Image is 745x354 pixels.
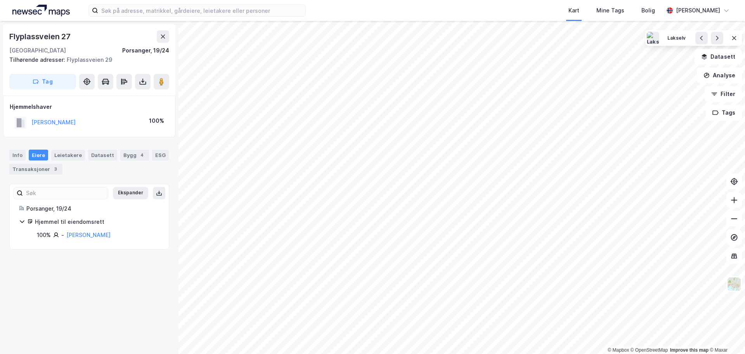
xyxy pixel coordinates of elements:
img: Lakselv [647,32,659,44]
button: Analyse [697,68,742,83]
div: Info [9,150,26,160]
a: OpenStreetMap [631,347,668,353]
img: Z [727,277,742,291]
div: Bygg [120,150,149,160]
button: Tag [9,74,76,89]
button: Tags [706,105,742,120]
div: 100% [149,116,164,126]
input: Søk [23,187,108,199]
button: Filter [705,86,742,102]
div: Transaksjoner [9,164,62,174]
div: Bolig [641,6,655,15]
a: [PERSON_NAME] [66,232,111,238]
div: [GEOGRAPHIC_DATA] [9,46,66,55]
div: ESG [152,150,169,160]
button: Ekspander [113,187,148,199]
a: Improve this map [670,347,709,353]
span: Tilhørende adresser: [9,56,67,63]
div: 3 [52,165,59,173]
div: Porsanger, 19/24 [122,46,169,55]
div: Porsanger, 19/24 [26,204,159,213]
div: [PERSON_NAME] [676,6,720,15]
div: Datasett [88,150,117,160]
div: Lakselv [667,35,686,42]
div: - [61,230,64,240]
a: Mapbox [608,347,629,353]
div: Eiere [29,150,48,160]
div: Leietakere [51,150,85,160]
div: Flyplassveien 29 [9,55,163,65]
div: Kart [568,6,579,15]
div: Mine Tags [596,6,624,15]
button: Lakselv [662,32,691,44]
iframe: Chat Widget [706,317,745,354]
div: 100% [37,230,51,240]
div: Flyplassveien 27 [9,30,72,43]
div: Kontrollprogram for chat [706,317,745,354]
div: Hjemmelshaver [10,102,169,112]
input: Søk på adresse, matrikkel, gårdeiere, leietakere eller personer [98,5,305,16]
button: Datasett [695,49,742,65]
img: logo.a4113a55bc3d86da70a041830d287a7e.svg [12,5,70,16]
div: 4 [138,151,146,159]
div: Hjemmel til eiendomsrett [35,217,159,227]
